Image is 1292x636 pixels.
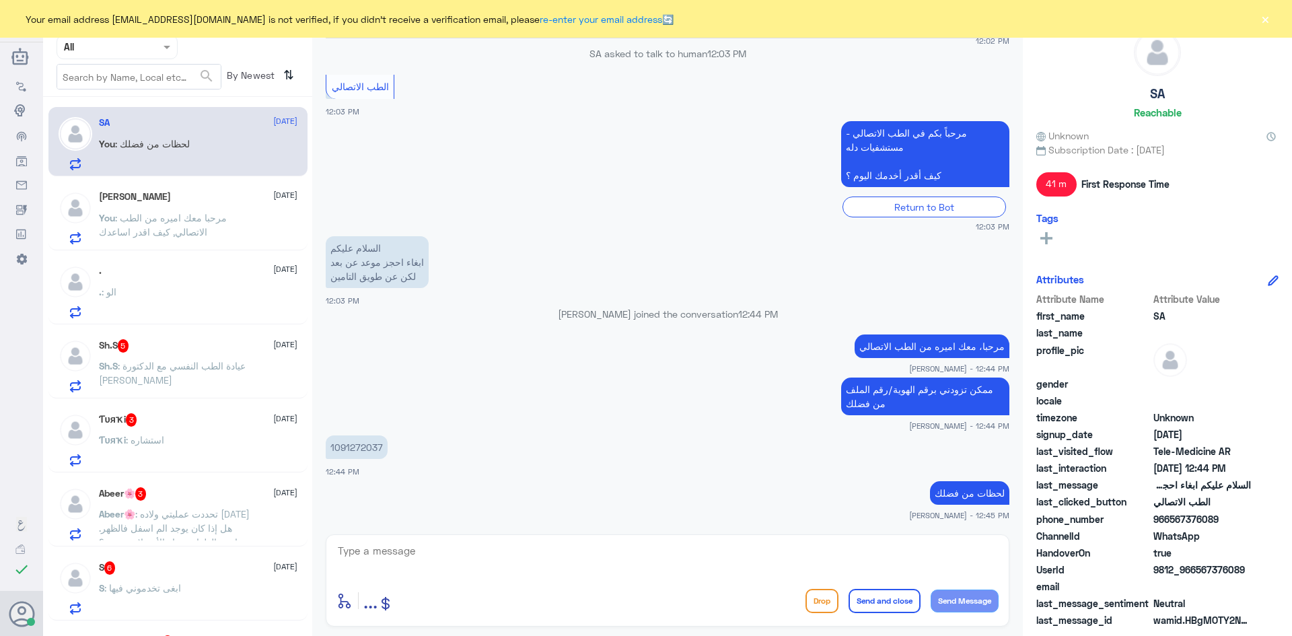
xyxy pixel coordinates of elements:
[1153,377,1251,391] span: null
[1036,478,1151,492] span: last_message
[199,65,215,87] button: search
[1153,512,1251,526] span: 966567376089
[363,586,378,616] button: ...
[99,434,126,446] span: ‏Ƭυяҡi
[199,68,215,84] span: search
[99,413,137,427] h5: ‏Ƭυяҡi
[273,413,297,425] span: [DATE]
[738,308,778,320] span: 12:44 PM
[1036,143,1279,157] span: Subscription Date : [DATE]
[1153,444,1251,458] span: Tele-Medicine AR
[59,339,92,373] img: defaultAdmin.png
[1153,529,1251,543] span: 2
[326,296,359,305] span: 12:03 PM
[1036,579,1151,594] span: email
[1153,563,1251,577] span: 9812_966567376089
[1153,427,1251,441] span: 2025-10-11T09:02:46.982Z
[1153,546,1251,560] span: true
[326,236,429,288] p: 11/10/2025, 12:03 PM
[1153,478,1251,492] span: السلام عليكم ابغاء احجز موعد عن بعد لكن عن طويق التامين
[1036,613,1151,627] span: last_message_id
[1036,596,1151,610] span: last_message_sentiment
[931,590,999,612] button: Send Message
[1081,177,1170,191] span: First Response Time
[104,561,116,575] span: 6
[1134,106,1182,118] h6: Reachable
[26,12,674,26] span: Your email address [EMAIL_ADDRESS][DOMAIN_NAME] is not verified, if you didn't receive a verifica...
[221,64,278,91] span: By Newest
[1153,411,1251,425] span: Unknown
[273,487,297,499] span: [DATE]
[1036,461,1151,475] span: last_interaction
[273,189,297,201] span: [DATE]
[841,378,1009,415] p: 11/10/2025, 12:44 PM
[99,265,102,277] h5: .
[59,117,92,151] img: defaultAdmin.png
[59,487,92,521] img: defaultAdmin.png
[99,286,102,297] span: .
[99,360,118,372] span: Sh.S
[363,588,378,612] span: ...
[1153,292,1251,306] span: Attribute Value
[1153,613,1251,627] span: wamid.HBgMOTY2NTY3Mzc2MDg5FQIAEhgUM0FCMDY0RUQzMTRGM0JCMERGM0EA
[1036,546,1151,560] span: HandoverOn
[59,265,92,299] img: defaultAdmin.png
[909,420,1009,431] span: [PERSON_NAME] - 12:44 PM
[273,561,297,573] span: [DATE]
[1153,309,1251,323] span: SA
[332,81,389,92] span: الطب الاتصالي
[1036,212,1058,224] h6: Tags
[273,263,297,275] span: [DATE]
[273,115,297,127] span: [DATE]
[909,509,1009,521] span: [PERSON_NAME] - 12:45 PM
[1036,172,1077,197] span: 41 m
[13,561,30,577] i: check
[842,197,1006,217] div: Return to Bot
[841,121,1009,187] p: 11/10/2025, 12:03 PM
[326,46,1009,61] p: SA asked to talk to human
[1036,495,1151,509] span: last_clicked_button
[99,508,250,548] span: : تحددت عمليتي ولاده [DATE] هل إذا كان يوجد الم اسفل فالظهر. اروح الطواريء. او الأمر لايستدعي ؟
[57,65,221,89] input: Search by Name, Local etc…
[99,339,129,353] h5: Sh.S
[1036,343,1151,374] span: profile_pic
[59,413,92,447] img: defaultAdmin.png
[273,339,297,351] span: [DATE]
[930,481,1009,505] p: 11/10/2025, 12:45 PM
[1135,30,1180,75] img: defaultAdmin.png
[326,307,1009,321] p: [PERSON_NAME] joined the conversation
[805,589,838,613] button: Drop
[59,191,92,225] img: defaultAdmin.png
[540,13,662,25] a: re-enter your email address
[283,64,294,86] i: ⇅
[99,508,135,520] span: Abeer🌸
[135,487,147,501] span: 3
[1036,512,1151,526] span: phone_number
[99,212,227,238] span: : مرحبا معك اميره من الطب الاتصالي, كيف اقدر اساعدك
[99,561,116,575] h5: S
[115,138,190,149] span: : لحظات من فضلك
[1036,394,1151,408] span: locale
[99,117,110,129] h5: SA
[1036,529,1151,543] span: ChannelId
[1153,596,1251,610] span: 0
[126,434,164,446] span: : استشاره
[9,601,34,627] button: Avatar
[99,191,171,203] h5: علوش ابوثنين
[1036,309,1151,323] span: first_name
[849,589,921,613] button: Send and close
[1036,444,1151,458] span: last_visited_flow
[118,339,129,353] span: 5
[1036,326,1151,340] span: last_name
[976,35,1009,46] span: 12:02 PM
[99,360,246,386] span: : عيادة الطب النفسي مع الدكتورة [PERSON_NAME]
[59,561,92,595] img: defaultAdmin.png
[1036,411,1151,425] span: timezone
[1258,12,1272,26] button: ×
[99,138,115,149] span: You
[1036,427,1151,441] span: signup_date
[909,363,1009,374] span: [PERSON_NAME] - 12:44 PM
[1153,495,1251,509] span: الطب الاتصالي
[104,582,181,594] span: : ابغى تخدموني فيها
[976,221,1009,232] span: 12:03 PM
